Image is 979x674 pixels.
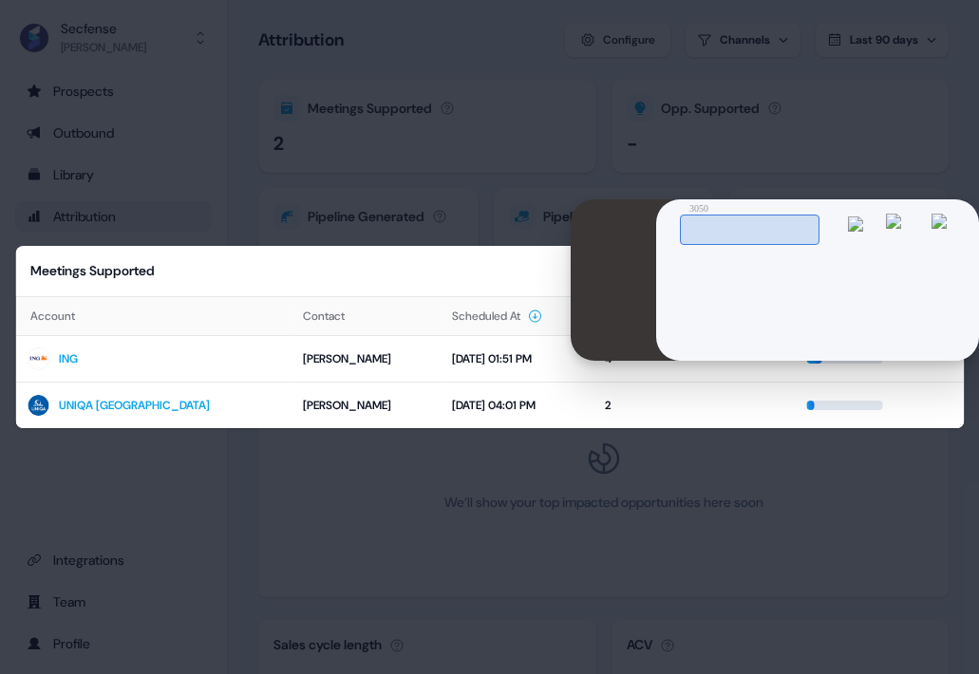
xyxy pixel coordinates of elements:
[59,349,78,368] a: ING
[303,349,429,368] div: [PERSON_NAME]
[452,396,582,415] div: [DATE] 04:01 PM
[303,299,367,333] button: Contact
[59,396,210,415] a: UNIQA [GEOGRAPHIC_DATA]
[452,299,543,333] button: Scheduled At
[605,396,784,415] div: 2
[303,396,429,415] div: [PERSON_NAME]
[30,261,155,281] div: Meetings Supported
[30,299,98,333] button: Account
[452,349,582,368] div: [DATE] 01:51 PM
